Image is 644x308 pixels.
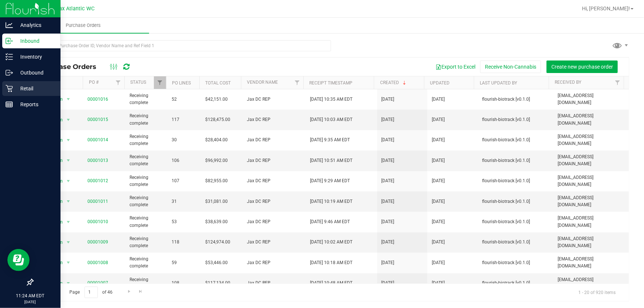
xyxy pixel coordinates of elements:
a: 00001016 [87,97,108,102]
span: [DATE] 9:46 AM EDT [310,218,350,225]
p: [DATE] [3,299,57,305]
span: flourish-biotrack [v0.1.0] [482,136,549,143]
span: 108 [172,280,196,287]
span: 107 [172,177,196,184]
span: [EMAIL_ADDRESS][DOMAIN_NAME] [558,215,624,229]
span: flourish-biotrack [v0.1.0] [482,116,549,123]
a: Created [380,80,407,85]
span: flourish-biotrack [v0.1.0] [482,239,549,246]
span: $31,081.00 [205,198,228,205]
span: 118 [172,239,196,246]
span: $124,974.00 [205,239,230,246]
input: Search Purchase Order ID, Vendor Name and Ref Field 1 [32,40,331,51]
span: [EMAIL_ADDRESS][DOMAIN_NAME] [558,256,624,270]
span: Receiving complete [130,194,163,208]
span: [DATE] [382,116,395,123]
span: [DATE] [382,136,395,143]
span: select [63,94,73,104]
button: Receive Non-Cannabis [480,60,541,73]
a: Status [130,80,146,85]
span: [DATE] [382,280,395,287]
span: flourish-biotrack [v0.1.0] [482,280,549,287]
a: Filter [154,76,166,89]
span: [DATE] [382,198,395,205]
inline-svg: Outbound [6,69,13,76]
span: 31 [172,198,196,205]
a: Received By [555,80,581,85]
span: [DATE] 10:48 AM EDT [310,280,352,287]
span: [DATE] 10:18 AM EDT [310,259,352,266]
span: [EMAIL_ADDRESS][DOMAIN_NAME] [558,153,624,167]
span: [DATE] [382,157,395,164]
span: $28,404.00 [205,136,228,143]
span: [EMAIL_ADDRESS][DOMAIN_NAME] [558,276,624,290]
span: Receiving complete [130,215,163,229]
span: flourish-biotrack [v0.1.0] [482,198,549,205]
span: Jax DC REP [247,157,302,164]
span: select [63,155,73,166]
span: [DATE] [432,239,445,246]
p: Inbound [13,37,57,45]
span: Jax DC REP [247,280,302,287]
span: Receiving complete [130,113,163,127]
span: Receiving complete [130,153,163,167]
a: PO # [89,80,99,85]
span: [DATE] [432,259,445,266]
span: Create new purchase order [551,64,613,70]
span: flourish-biotrack [v0.1.0] [482,157,549,164]
span: Jax DC REP [247,116,302,123]
span: select [63,115,73,125]
span: select [63,237,73,248]
span: [DATE] 10:03 AM EDT [310,116,352,123]
span: [DATE] 10:19 AM EDT [310,198,352,205]
span: select [63,196,73,207]
a: Filter [612,76,624,89]
span: $117,134.00 [205,280,230,287]
span: Jax DC REP [247,259,302,266]
p: Analytics [13,21,57,30]
a: 00001007 [87,280,108,285]
span: [DATE] [382,259,395,266]
span: Jax Atlantic WC [56,6,94,12]
p: Outbound [13,68,57,77]
a: Receipt Timestamp [309,80,352,86]
a: Vendor Name [247,80,278,85]
span: Purchase Orders [56,22,111,29]
p: Reports [13,100,57,109]
span: [EMAIL_ADDRESS][DOMAIN_NAME] [558,133,624,147]
span: $38,639.00 [205,218,228,225]
span: [EMAIL_ADDRESS][DOMAIN_NAME] [558,235,624,249]
span: 52 [172,96,196,103]
a: 00001011 [87,199,108,204]
span: [DATE] [382,177,395,184]
span: [DATE] [432,177,445,184]
inline-svg: Reports [6,101,13,108]
span: Receiving complete [130,92,163,106]
a: Filter [112,76,124,89]
span: [DATE] [432,218,445,225]
span: Receiving complete [130,174,163,188]
span: [DATE] 9:29 AM EDT [310,177,350,184]
inline-svg: Inbound [6,37,13,45]
span: $53,446.00 [205,259,228,266]
span: [DATE] [432,198,445,205]
button: Export to Excel [431,60,480,73]
span: [EMAIL_ADDRESS][DOMAIN_NAME] [558,113,624,127]
a: 00001012 [87,178,108,183]
a: Updated [430,80,450,86]
span: $96,992.00 [205,157,228,164]
span: select [63,217,73,227]
span: 59 [172,259,196,266]
input: 1 [85,287,98,298]
span: [DATE] 10:51 AM EDT [310,157,352,164]
span: $128,475.00 [205,116,230,123]
span: flourish-biotrack [v0.1.0] [482,259,549,266]
a: PO Lines [172,80,191,86]
p: 11:24 AM EDT [3,293,57,299]
span: 53 [172,218,196,225]
span: [DATE] [382,218,395,225]
span: Jax DC REP [247,96,302,103]
span: Purchase Orders [38,63,104,71]
a: 00001008 [87,260,108,265]
span: [DATE] 10:35 AM EDT [310,96,352,103]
